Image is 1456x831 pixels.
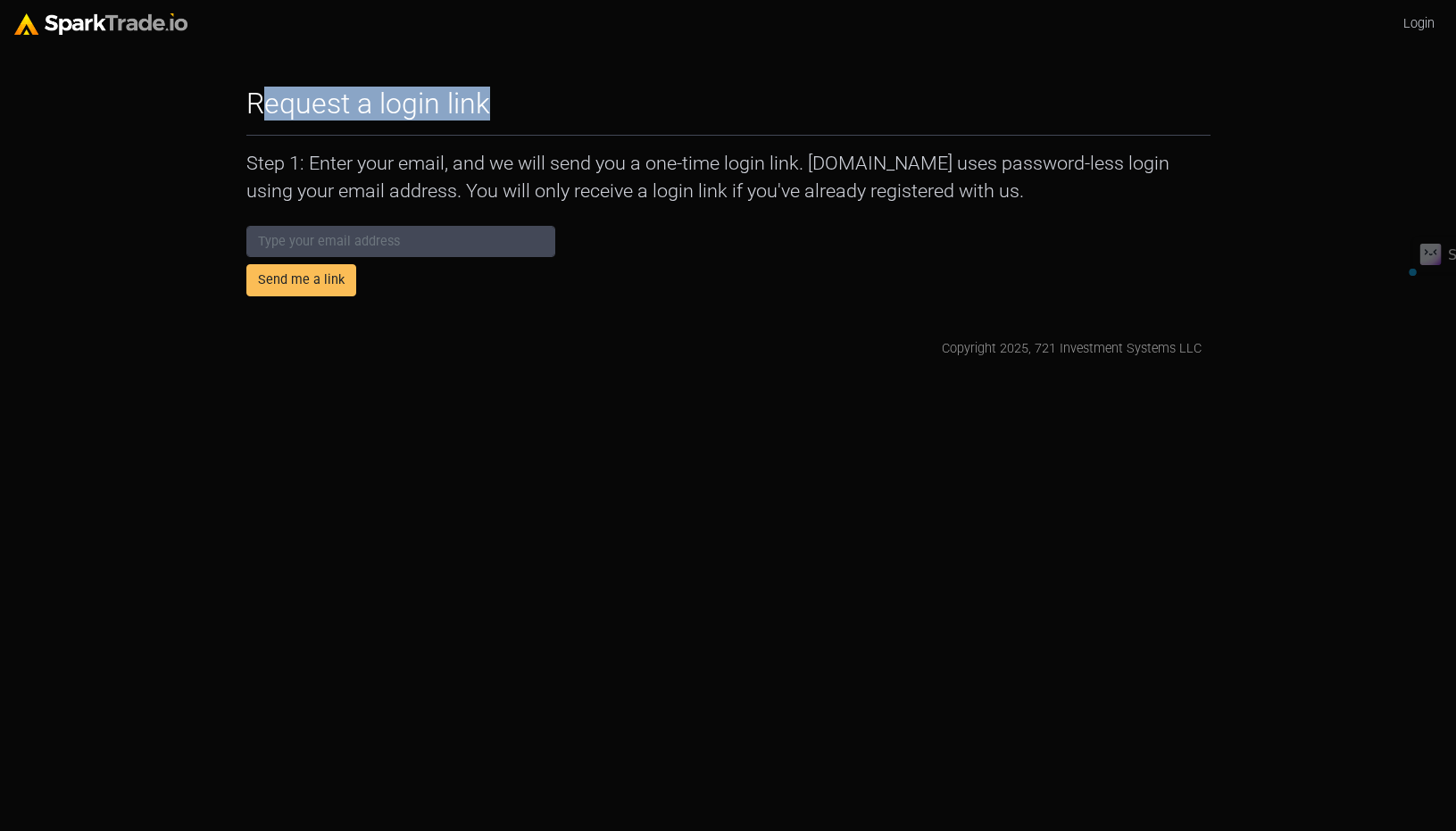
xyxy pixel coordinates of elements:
button: Send me a link [246,264,356,296]
img: sparktrade.png [14,13,187,35]
div: Copyright 2025, 721 Investment Systems LLC [942,339,1202,359]
p: Step 1: Enter your email, and we will send you a one-time login link. [DOMAIN_NAME] uses password... [246,150,1211,204]
h2: Request a login link [246,87,490,120]
a: Login [1396,7,1442,41]
input: Type your email address [246,226,556,258]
